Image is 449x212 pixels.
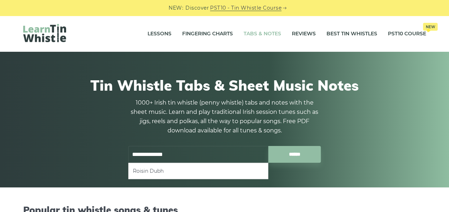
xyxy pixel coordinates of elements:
a: Tabs & Notes [244,25,281,43]
li: Roisin Dubh [133,167,264,175]
p: 1000+ Irish tin whistle (penny whistle) tabs and notes with the sheet music. Learn and play tradi... [128,98,321,135]
span: New [423,23,438,31]
a: Fingering Charts [182,25,233,43]
a: Lessons [148,25,171,43]
a: Best Tin Whistles [326,25,377,43]
h1: Tin Whistle Tabs & Sheet Music Notes [23,77,426,94]
a: PST10 CourseNew [388,25,426,43]
a: Reviews [292,25,316,43]
img: LearnTinWhistle.com [23,24,66,42]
